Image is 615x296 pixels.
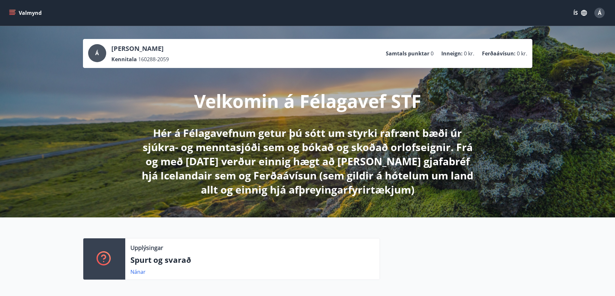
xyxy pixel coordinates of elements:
p: Kennitala [111,56,137,63]
p: Inneign : [441,50,463,57]
button: Á [592,5,607,21]
p: Ferðaávísun : [482,50,516,57]
p: [PERSON_NAME] [111,44,169,53]
span: Á [598,9,601,16]
span: 0 [431,50,434,57]
p: Spurt og svarað [130,254,374,265]
a: Nánar [130,268,146,275]
button: ÍS [570,7,590,19]
span: 0 kr. [517,50,527,57]
span: 160288-2059 [138,56,169,63]
button: menu [8,7,44,19]
span: 0 kr. [464,50,474,57]
span: Á [95,50,99,57]
p: Velkomin á Félagavef STF [194,89,421,113]
p: Upplýsingar [130,243,163,252]
p: Hér á Félagavefnum getur þú sótt um styrki rafrænt bæði úr sjúkra- og menntasjóði sem og bókað og... [137,126,478,197]
p: Samtals punktar [386,50,429,57]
